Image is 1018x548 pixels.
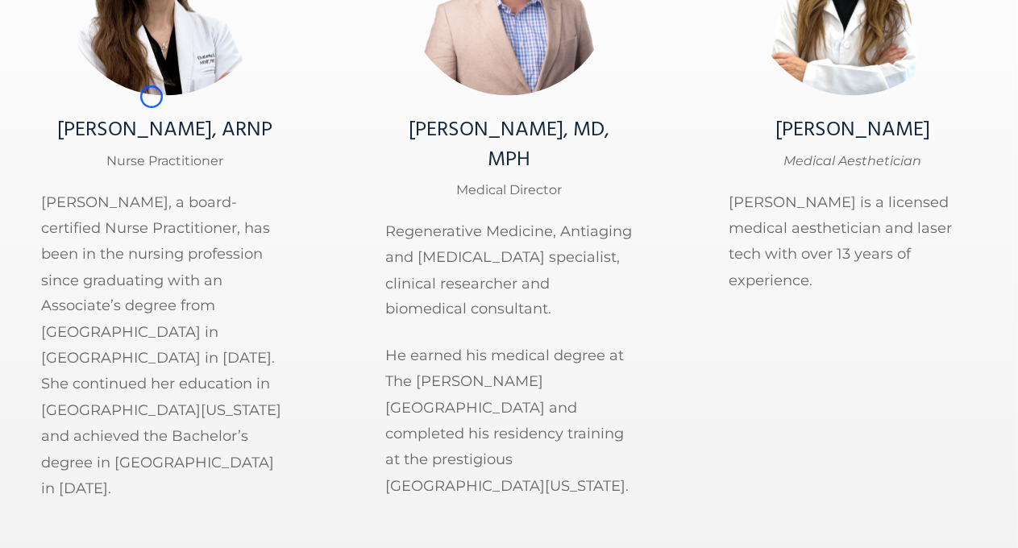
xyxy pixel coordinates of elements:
[42,116,289,145] h3: [PERSON_NAME], ARNP
[784,153,922,168] em: Medical Aesthetician
[729,189,977,294] p: [PERSON_NAME] is a licensed medical aesthetician and laser tech with over 13 years of experience.
[729,116,977,145] h3: [PERSON_NAME]
[385,343,633,500] p: He earned his medical degree at The [PERSON_NAME][GEOGRAPHIC_DATA] and completed his residency tr...
[385,179,633,202] p: Medical Director
[42,189,289,503] p: [PERSON_NAME], a board-certified Nurse Practitioner, has been in the nursing profession since gra...
[385,218,633,323] p: Regenerative Medicine, Antiaging and [MEDICAL_DATA] specialist, clinical researcher and biomedica...
[42,150,289,173] p: Nurse Practitioner
[385,116,633,175] h3: [PERSON_NAME], MD, MPH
